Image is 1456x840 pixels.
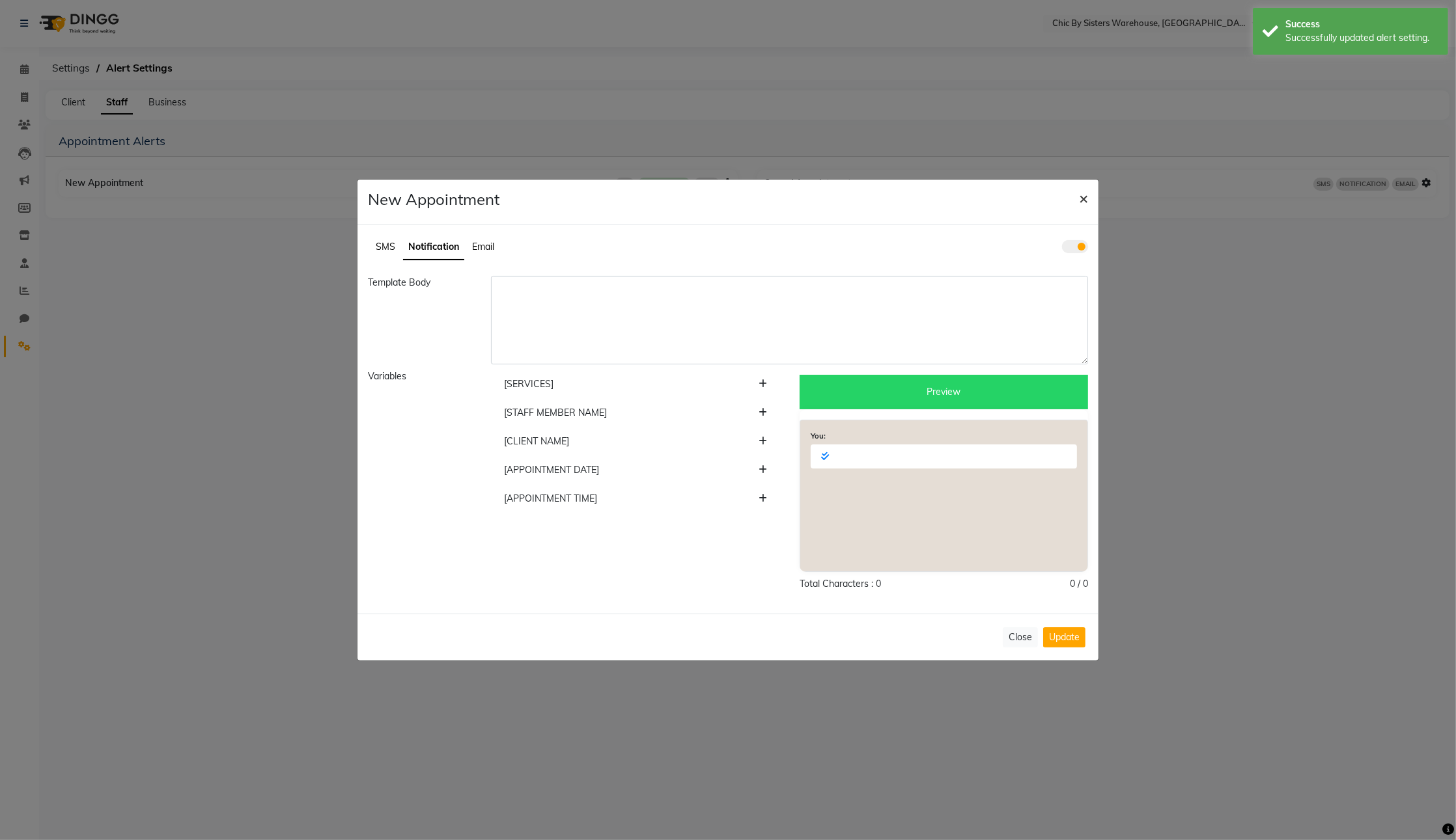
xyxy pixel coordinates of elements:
[376,241,395,252] span: SMS
[1079,188,1088,208] span: ×
[800,375,1088,409] div: Preview
[811,431,826,440] strong: You:
[491,455,779,485] li: [APPOINTMENT DATE]
[491,398,779,427] li: [STAFF MEMBER NAME]
[800,577,881,591] div: Total Characters : 0
[358,276,481,364] div: Template Body
[1285,18,1438,31] div: Success
[1069,180,1099,216] button: ×
[1285,31,1438,45] div: Successfully updated alert setting.
[1043,627,1085,647] button: Update
[1070,577,1088,591] div: 0 / 0
[491,427,779,456] li: [CLIENT NAME]
[491,484,779,513] li: [APPOINTMENT TIME]
[472,241,494,252] span: Email
[358,370,481,603] div: Variables
[368,190,499,209] h4: New Appointment
[1003,627,1038,647] button: Close
[408,241,459,252] span: Notification
[491,370,779,399] li: [SERVICES]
